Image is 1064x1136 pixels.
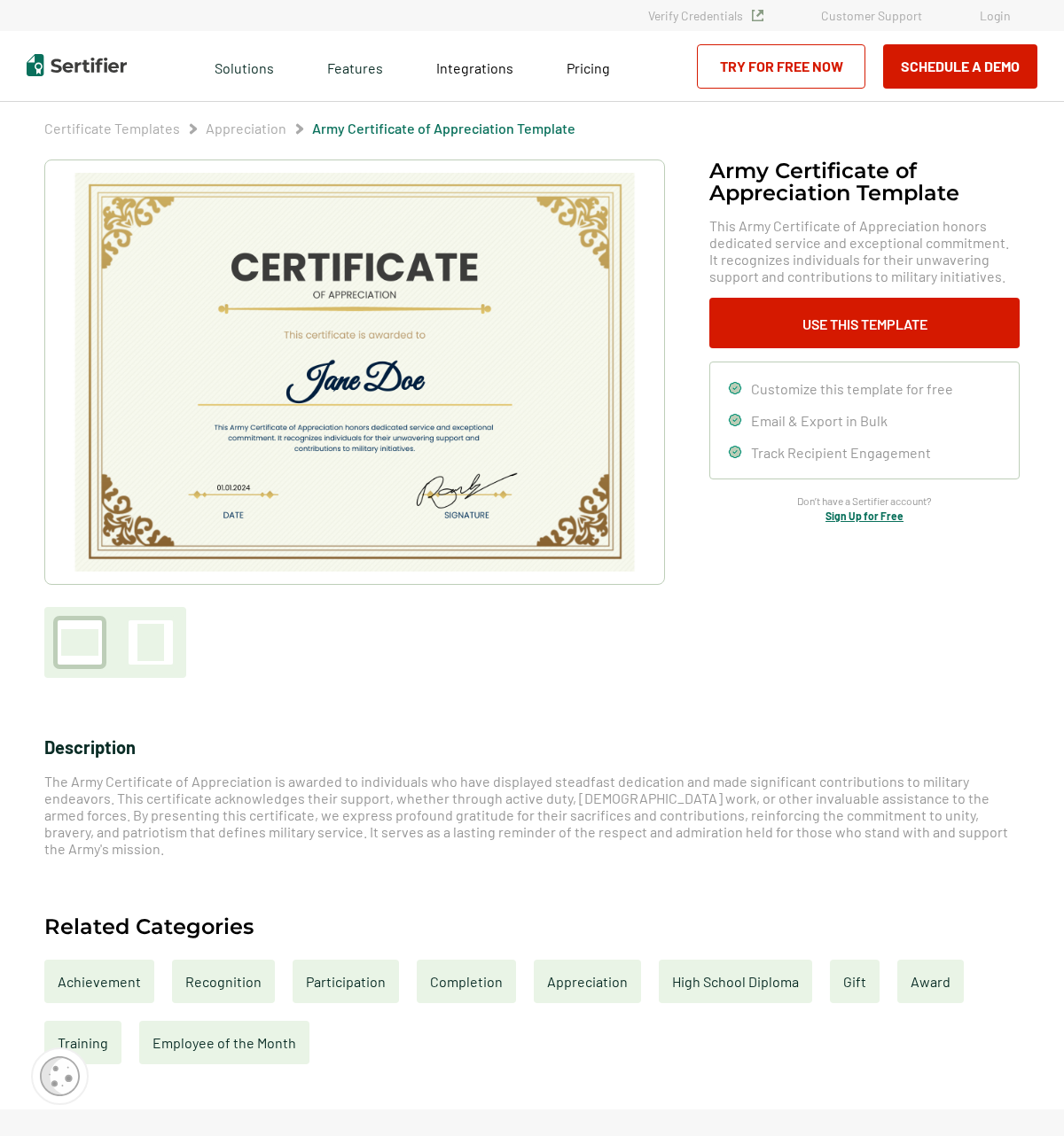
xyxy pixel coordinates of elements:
[27,54,127,76] img: Sertifier | Digital Credentialing Platform
[139,1021,309,1064] a: Employee of the Month
[436,55,513,77] a: Integrations
[44,773,1008,857] span: The Army Certificate of Appreciation is awarded to individuals who have displayed steadfast dedic...
[534,960,641,1003] a: Appreciation
[206,120,286,136] a: Appreciation
[312,120,575,136] a: Army Certificate of Appreciation​ Template
[327,55,383,77] span: Features
[709,160,1020,204] h1: Army Certificate of Appreciation​ Template
[825,510,904,522] a: Sign Up for Free
[797,493,932,510] span: Don’t have a Sertifier account?
[897,960,964,1003] a: Award
[44,915,254,938] h2: Related Categories
[821,8,922,23] a: Customer Support
[830,960,880,1003] a: Gift
[567,55,610,77] a: Pricing
[44,960,154,1003] a: Achievement
[980,8,1011,23] a: Login
[752,10,763,21] img: Verified
[709,298,1020,348] button: Use This Template
[44,736,136,758] span: Description
[73,173,637,572] img: Army Certificate of Appreciation​ Template
[215,55,274,77] span: Solutions
[567,59,610,76] span: Pricing
[44,120,575,137] div: Breadcrumb
[751,444,931,461] span: Track Recipient Engagement
[417,960,516,1003] a: Completion
[751,380,953,397] span: Customize this template for free
[293,960,399,1003] a: Participation
[40,1056,80,1096] img: Cookie Popup Icon
[312,120,575,137] span: Army Certificate of Appreciation​ Template
[206,120,286,137] span: Appreciation
[436,59,513,76] span: Integrations
[697,44,865,89] a: Try for Free Now
[883,44,1037,89] button: Schedule a Demo
[648,8,763,23] a: Verify Credentials
[44,120,180,136] a: Certificate Templates
[172,960,275,1003] a: Recognition
[44,1021,121,1064] a: Training
[709,217,1020,284] span: This Army Certificate of Appreciation honors dedicated service and exceptional commitment. It rec...
[659,960,812,1003] a: High School Diploma
[44,120,180,137] span: Certificate Templates
[751,412,888,429] span: Email & Export in Bulk
[975,1051,1064,1136] iframe: Chat Widget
